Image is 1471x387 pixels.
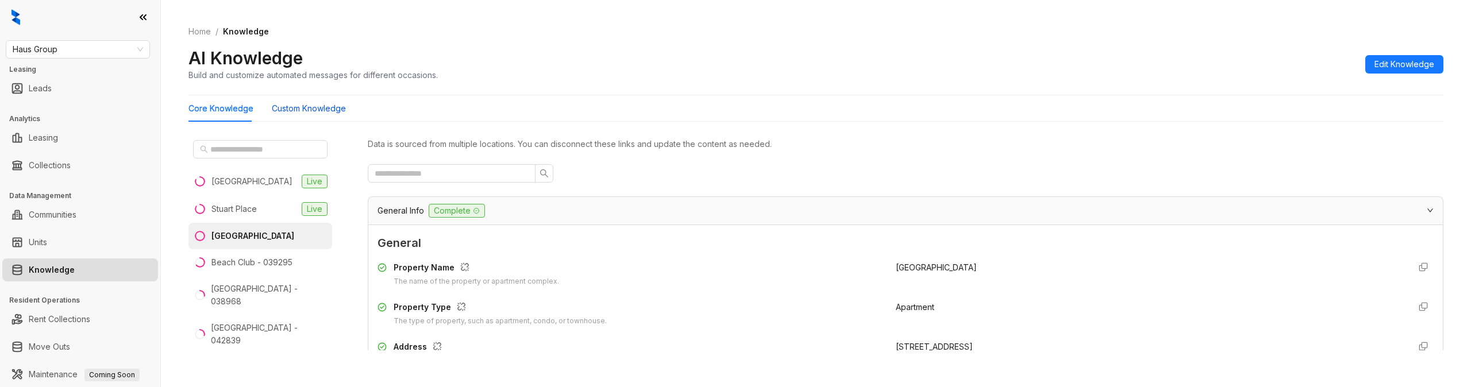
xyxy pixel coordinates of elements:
[2,231,158,254] li: Units
[896,262,977,272] span: [GEOGRAPHIC_DATA]
[29,77,52,100] a: Leads
[211,256,292,269] div: Beach Club - 039295
[29,335,70,358] a: Move Outs
[215,25,218,38] li: /
[368,197,1443,225] div: General InfoComplete
[540,169,549,178] span: search
[29,308,90,331] a: Rent Collections
[29,203,76,226] a: Communities
[394,316,607,327] div: The type of property, such as apartment, condo, or townhouse.
[2,258,158,281] li: Knowledge
[9,295,160,305] h3: Resident Operations
[2,335,158,358] li: Move Outs
[211,175,292,188] div: [GEOGRAPHIC_DATA]
[302,175,328,188] span: Live
[29,126,58,149] a: Leasing
[186,25,213,38] a: Home
[9,114,160,124] h3: Analytics
[9,191,160,201] h3: Data Management
[188,102,253,115] div: Core Knowledge
[211,282,328,308] div: [GEOGRAPHIC_DATA] - 038968
[9,64,160,75] h3: Leasing
[211,322,328,347] div: [GEOGRAPHIC_DATA] - 042839
[2,308,158,331] li: Rent Collections
[188,47,303,69] h2: AI Knowledge
[429,204,485,218] span: Complete
[394,340,648,355] div: Address
[2,203,158,226] li: Communities
[211,230,294,242] div: [GEOGRAPHIC_DATA]
[2,154,158,177] li: Collections
[378,234,1434,252] span: General
[11,9,20,25] img: logo
[1374,58,1434,71] span: Edit Knowledge
[272,102,346,115] div: Custom Knowledge
[211,203,257,215] div: Stuart Place
[378,204,424,217] span: General Info
[2,363,158,386] li: Maintenance
[29,231,47,254] a: Units
[394,276,559,287] div: The name of the property or apartment complex.
[2,77,158,100] li: Leads
[368,138,1443,150] div: Data is sourced from multiple locations. You can disconnect these links and update the content as...
[1365,55,1443,73] button: Edit Knowledge
[896,302,934,312] span: Apartment
[2,126,158,149] li: Leasing
[302,202,328,216] span: Live
[896,340,1400,353] div: [STREET_ADDRESS]
[29,154,71,177] a: Collections
[223,26,269,36] span: Knowledge
[200,145,208,153] span: search
[188,69,438,81] div: Build and customize automated messages for different occasions.
[84,369,140,381] span: Coming Soon
[29,258,75,281] a: Knowledge
[394,261,559,276] div: Property Name
[1427,207,1434,214] span: expanded
[394,301,607,316] div: Property Type
[13,41,143,58] span: Haus Group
